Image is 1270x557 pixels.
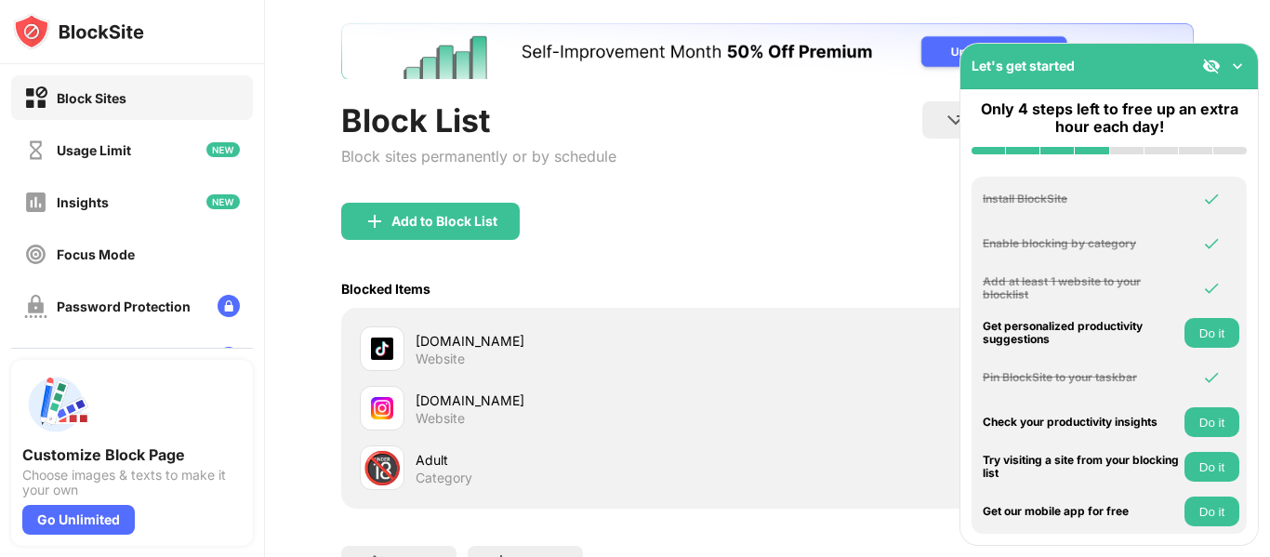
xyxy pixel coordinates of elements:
img: lock-menu.svg [218,295,240,317]
img: block-on.svg [24,86,47,110]
div: Add at least 1 website to your blocklist [983,275,1180,302]
img: new-icon.svg [206,142,240,157]
div: Customize Block Page [22,445,242,464]
button: Do it [1184,497,1239,526]
div: Choose images & texts to make it your own [22,468,242,497]
img: favicons [371,338,393,360]
img: logo-blocksite.svg [13,13,144,50]
div: Focus Mode [57,246,135,262]
img: omni-check.svg [1202,190,1221,208]
img: push-custom-page.svg [22,371,89,438]
div: Adult [416,450,768,470]
img: omni-check.svg [1202,234,1221,253]
div: Try visiting a site from your blocking list [983,454,1180,481]
div: Block List [341,101,616,139]
div: 🔞 [363,449,402,487]
div: Block Sites [57,90,126,106]
img: time-usage-off.svg [24,139,47,162]
img: insights-off.svg [24,191,47,214]
div: Category [416,470,472,486]
button: Do it [1184,407,1239,437]
div: Get personalized productivity suggestions [983,320,1180,347]
div: Website [416,351,465,367]
img: lock-menu.svg [218,347,240,369]
div: Pin BlockSite to your taskbar [983,371,1180,384]
div: Blocked Items [341,281,430,297]
div: Check your productivity insights [983,416,1180,429]
img: customize-block-page-off.svg [24,347,47,370]
div: Install BlockSite [983,192,1180,206]
button: Do it [1184,452,1239,482]
img: password-protection-off.svg [24,295,47,318]
img: favicons [371,397,393,419]
div: Go Unlimited [22,505,135,535]
div: Only 4 steps left to free up an extra hour each day! [972,100,1247,136]
div: Password Protection [57,298,191,314]
iframe: Banner [341,23,1194,79]
div: Add to Block List [391,214,497,229]
img: focus-off.svg [24,243,47,266]
div: [DOMAIN_NAME] [416,391,768,410]
div: Block sites permanently or by schedule [341,147,616,166]
img: omni-check.svg [1202,279,1221,298]
div: Enable blocking by category [983,237,1180,250]
img: eye-not-visible.svg [1202,57,1221,75]
div: Let's get started [972,58,1075,73]
div: Insights [57,194,109,210]
div: Usage Limit [57,142,131,158]
img: new-icon.svg [206,194,240,209]
div: Website [416,410,465,427]
button: Do it [1184,318,1239,348]
div: Get our mobile app for free [983,505,1180,518]
img: omni-check.svg [1202,368,1221,387]
img: omni-setup-toggle.svg [1228,57,1247,75]
div: [DOMAIN_NAME] [416,331,768,351]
